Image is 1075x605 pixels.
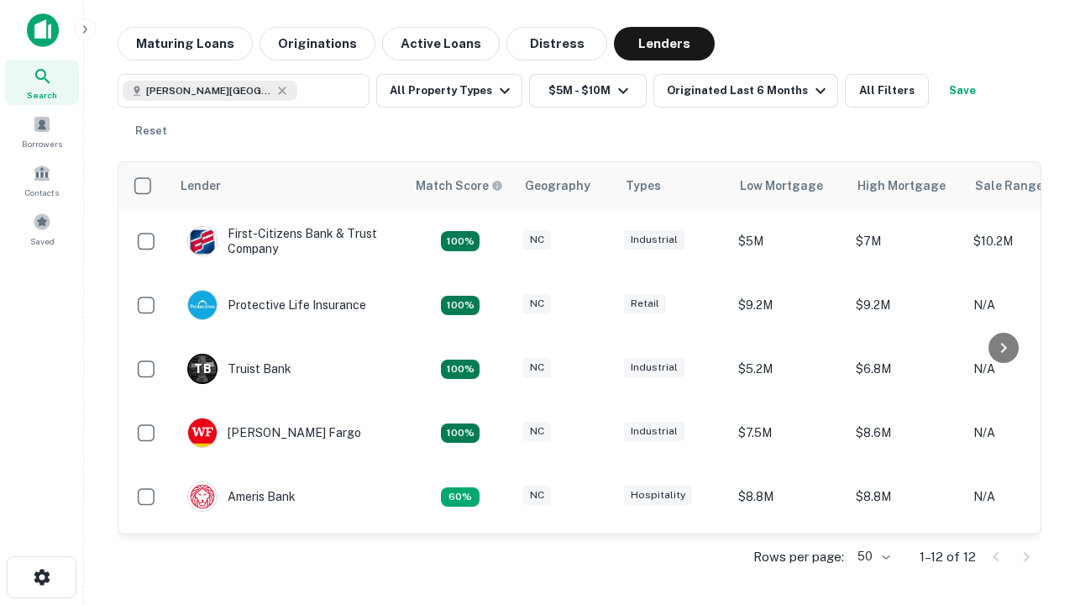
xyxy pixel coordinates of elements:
td: $9.2M [730,273,847,337]
a: Contacts [5,157,79,203]
p: T B [194,360,211,378]
div: Industrial [624,230,684,250]
th: Types [616,162,730,209]
span: Search [27,88,57,102]
div: Geography [525,176,590,196]
td: $9.2M [847,529,965,592]
td: $9.2M [847,273,965,337]
span: Saved [30,234,55,248]
button: Reset [124,114,178,148]
img: picture [188,418,217,447]
div: 50 [851,544,893,569]
div: NC [523,422,551,441]
td: $8.6M [847,401,965,465]
button: Maturing Loans [118,27,253,60]
div: Industrial [624,358,684,377]
span: Borrowers [22,137,62,150]
button: All Filters [845,74,929,108]
div: Matching Properties: 3, hasApolloMatch: undefined [441,360,480,380]
div: Truist Bank [187,354,291,384]
iframe: Chat Widget [991,417,1075,497]
td: $8.8M [847,465,965,529]
div: Sale Range [975,176,1043,196]
img: picture [188,227,217,255]
span: Contacts [25,186,59,199]
td: $6.8M [847,337,965,401]
td: $9.2M [730,529,847,592]
div: Types [626,176,661,196]
p: Rows per page: [753,547,844,567]
th: High Mortgage [847,162,965,209]
td: $8.8M [730,465,847,529]
div: NC [523,486,551,505]
div: Matching Properties: 1, hasApolloMatch: undefined [441,487,480,508]
td: $5M [730,209,847,273]
button: Distress [506,27,607,60]
div: Ameris Bank [187,481,296,512]
div: Protective Life Insurance [187,290,366,320]
td: $5.2M [730,337,847,401]
button: Originations [260,27,375,60]
div: Low Mortgage [740,176,823,196]
button: Save your search to get updates of matches that match your search criteria. [936,74,989,108]
td: $7M [847,209,965,273]
div: Capitalize uses an advanced AI algorithm to match your search with the best lender. The match sco... [416,176,503,195]
h6: Match Score [416,176,500,195]
th: Capitalize uses an advanced AI algorithm to match your search with the best lender. The match sco... [406,162,515,209]
img: capitalize-icon.png [27,13,59,47]
button: Originated Last 6 Months [653,74,838,108]
span: [PERSON_NAME][GEOGRAPHIC_DATA], [GEOGRAPHIC_DATA] [146,83,272,98]
img: picture [188,482,217,511]
img: picture [188,291,217,319]
div: [PERSON_NAME] Fargo [187,418,361,448]
a: Search [5,60,79,105]
div: First-citizens Bank & Trust Company [187,226,389,256]
p: 1–12 of 12 [920,547,976,567]
div: NC [523,358,551,377]
a: Saved [5,206,79,251]
div: NC [523,294,551,313]
th: Low Mortgage [730,162,847,209]
th: Lender [170,162,406,209]
div: High Mortgage [857,176,946,196]
div: Originated Last 6 Months [667,81,831,101]
button: All Property Types [376,74,522,108]
th: Geography [515,162,616,209]
div: Hospitality [624,486,692,505]
div: NC [523,230,551,250]
div: Matching Properties: 2, hasApolloMatch: undefined [441,423,480,444]
button: Active Loans [382,27,500,60]
div: Retail [624,294,666,313]
div: Matching Properties: 2, hasApolloMatch: undefined [441,231,480,251]
div: Industrial [624,422,684,441]
button: $5M - $10M [529,74,647,108]
div: Matching Properties: 2, hasApolloMatch: undefined [441,296,480,316]
div: Lender [181,176,221,196]
td: $7.5M [730,401,847,465]
a: Borrowers [5,108,79,154]
button: Lenders [614,27,715,60]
